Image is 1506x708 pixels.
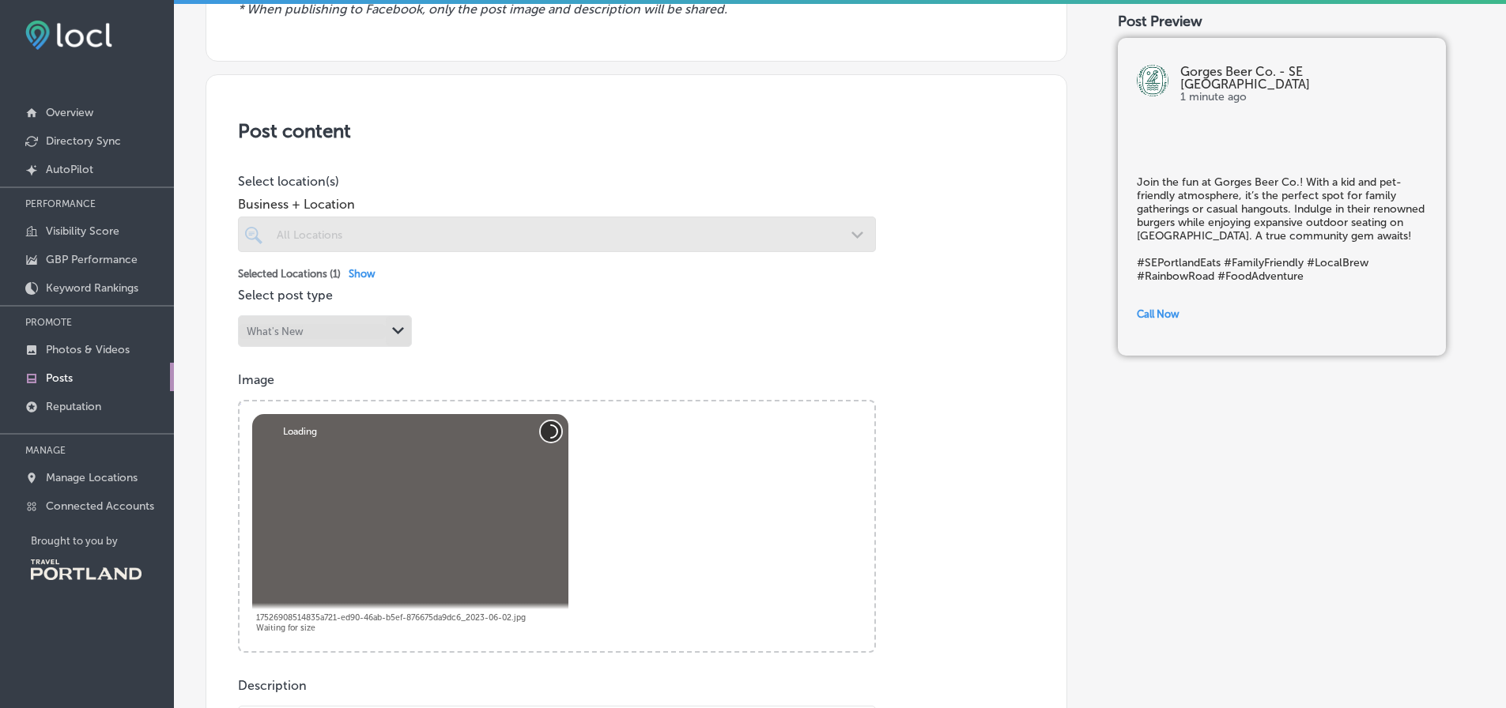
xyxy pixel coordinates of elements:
p: Connected Accounts [46,499,154,513]
p: Overview [46,106,93,119]
span: Show [349,268,376,280]
img: Travel Portland [31,559,142,580]
p: Directory Sync [46,134,121,148]
i: * When publishing to Facebook, only the post image and description will be shared. [238,2,727,17]
p: GBP Performance [46,253,138,266]
span: Selected Locations ( 1 ) [238,268,341,280]
label: Description [238,678,307,693]
p: AutoPilot [46,163,93,176]
p: Brought to you by [31,535,174,547]
p: Select post type [238,288,1035,303]
p: Reputation [46,400,101,413]
span: Call Now [1137,308,1180,320]
p: Visibility Score [46,224,119,238]
div: Post Preview [1118,13,1474,30]
h3: Post content [238,119,1035,142]
p: Gorges Beer Co. - SE [GEOGRAPHIC_DATA] [1180,66,1427,91]
h5: Join the fun at Gorges Beer Co.! With a kid and pet-friendly atmosphere, it’s the perfect spot fo... [1137,175,1427,283]
p: Posts [46,371,73,385]
p: Keyword Rankings [46,281,138,295]
img: logo [1137,65,1168,96]
p: 1 minute ago [1180,91,1427,104]
div: What's New [247,326,304,337]
p: Image [238,372,1035,387]
p: Photos & Videos [46,343,130,356]
span: Business + Location [238,197,876,212]
p: Manage Locations [46,471,138,484]
img: fda3e92497d09a02dc62c9cd864e3231.png [25,21,112,50]
p: Select location(s) [238,174,876,189]
a: Powered by PQINA [240,401,353,416]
